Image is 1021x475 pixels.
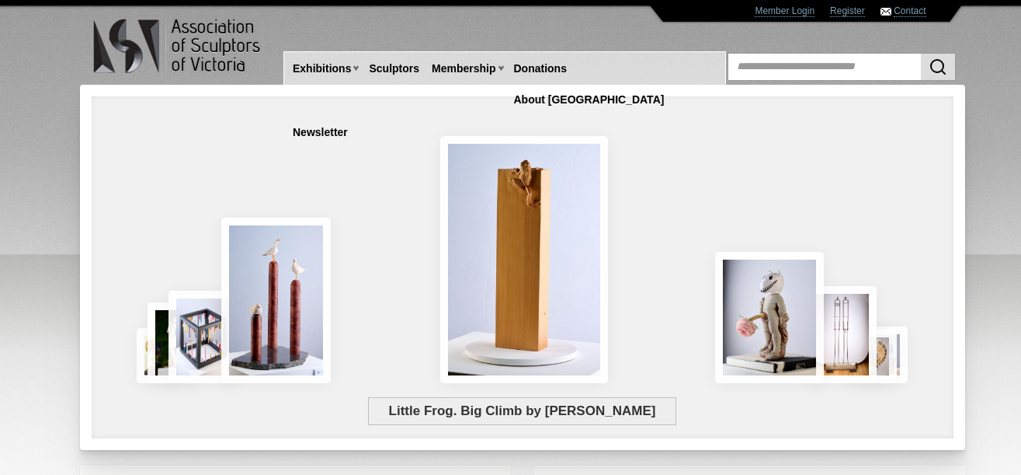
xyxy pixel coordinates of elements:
img: Let There Be Light [715,252,825,383]
img: Rising Tides [221,218,332,383]
img: Waiting together for the Home coming [867,327,908,383]
img: Search [929,58,947,76]
a: Sculptors [363,54,425,83]
a: Newsletter [287,118,354,147]
a: Exhibitions [287,54,357,83]
img: Swingers [806,286,877,383]
a: Register [830,5,865,17]
a: Donations [508,54,573,83]
span: Little Frog. Big Climb by [PERSON_NAME] [368,397,676,425]
img: Little Frog. Big Climb [440,136,608,383]
a: Contact [894,5,925,17]
a: Member Login [755,5,814,17]
img: Contact ASV [880,8,891,16]
a: About [GEOGRAPHIC_DATA] [508,86,671,114]
a: Membership [425,54,502,83]
img: logo.png [92,16,263,77]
